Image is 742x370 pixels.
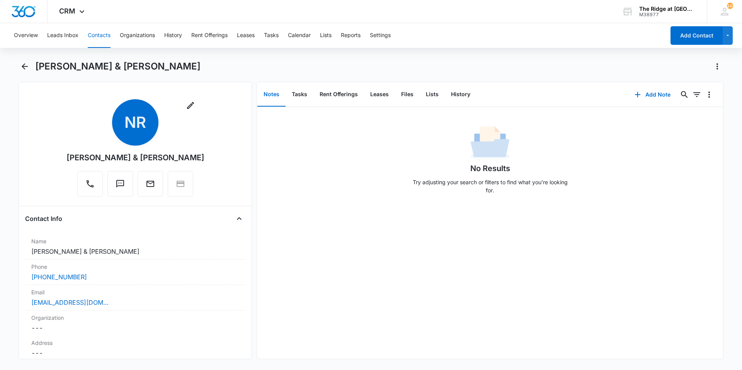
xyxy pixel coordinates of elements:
button: Call [77,171,103,197]
button: Lists [420,83,445,107]
button: Rent Offerings [191,23,228,48]
div: account id [639,12,696,17]
button: Tasks [286,83,313,107]
label: Phone [31,263,239,271]
a: Text [107,183,133,190]
button: History [164,23,182,48]
button: Tasks [264,23,279,48]
button: Back [19,60,31,73]
a: Email [138,183,163,190]
button: Add Contact [671,26,723,45]
button: Email [138,171,163,197]
button: Contacts [88,23,111,48]
button: Close [233,212,245,225]
button: Leads Inbox [47,23,78,48]
div: notifications count [727,3,733,9]
a: Call [77,183,103,190]
button: Text [107,171,133,197]
label: Organization [31,314,239,322]
button: Leases [237,23,255,48]
button: Calendar [288,23,311,48]
button: Overview [14,23,38,48]
a: [EMAIL_ADDRESS][DOMAIN_NAME] [31,298,109,307]
dd: --- [31,348,239,358]
button: Leases [364,83,395,107]
button: Settings [370,23,391,48]
button: Actions [711,60,723,73]
button: Add Note [627,85,678,104]
button: Overflow Menu [703,88,715,101]
button: Reports [341,23,361,48]
h1: [PERSON_NAME] & [PERSON_NAME] [35,61,201,72]
dd: --- [31,323,239,333]
span: CRM [59,7,75,15]
dd: [PERSON_NAME] & [PERSON_NAME] [31,247,239,256]
h1: No Results [470,163,510,174]
span: 103 [727,3,733,9]
p: Try adjusting your search or filters to find what you’re looking for. [409,178,571,194]
label: Name [31,237,239,245]
label: Address [31,339,239,347]
div: [PERSON_NAME] & [PERSON_NAME] [66,152,204,163]
button: Search... [678,88,691,101]
button: Files [395,83,420,107]
button: Lists [320,23,332,48]
div: Phone[PHONE_NUMBER] [25,260,245,285]
div: Email[EMAIL_ADDRESS][DOMAIN_NAME] [25,285,245,311]
div: Organization--- [25,311,245,336]
button: Organizations [120,23,155,48]
h4: Contact Info [25,214,62,223]
div: Name[PERSON_NAME] & [PERSON_NAME] [25,234,245,260]
button: Notes [257,83,286,107]
button: Rent Offerings [313,83,364,107]
label: Email [31,288,239,296]
div: account name [639,6,696,12]
button: History [445,83,477,107]
img: No Data [471,124,509,163]
button: Filters [691,88,703,101]
a: [PHONE_NUMBER] [31,272,87,282]
div: Address--- [25,336,245,361]
span: NR [112,99,158,146]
